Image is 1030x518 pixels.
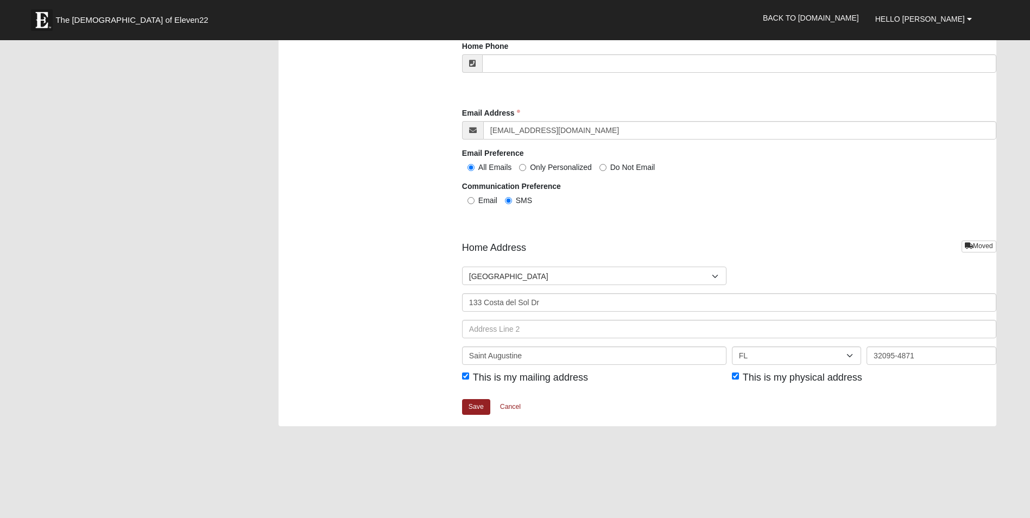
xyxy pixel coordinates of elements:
[462,372,469,380] input: This is my mailing address
[743,372,862,383] span: This is my physical address
[467,197,475,204] input: Email
[473,372,588,383] span: This is my mailing address
[462,108,520,118] label: Email Address
[732,372,739,380] input: This is my physical address
[462,148,524,159] label: Email Preference
[516,196,532,205] span: SMS
[462,346,726,365] input: City
[867,5,980,33] a: Hello [PERSON_NAME]
[31,9,53,31] img: Eleven22 logo
[462,399,490,415] a: Save
[462,41,509,52] label: Home Phone
[462,293,996,312] input: Address Line 1
[599,164,606,171] input: Do Not Email
[962,241,996,252] a: Moved
[875,15,965,23] span: Hello [PERSON_NAME]
[467,164,475,171] input: All Emails
[462,320,996,338] input: Address Line 2
[519,164,526,171] input: Only Personalized
[462,181,561,192] label: Communication Preference
[610,163,655,172] span: Do Not Email
[867,346,996,365] input: Zip
[55,15,208,26] span: The [DEMOGRAPHIC_DATA] of Eleven22
[469,267,712,286] span: [GEOGRAPHIC_DATA]
[755,4,867,31] a: Back to [DOMAIN_NAME]
[478,196,497,205] span: Email
[530,163,592,172] span: Only Personalized
[26,4,243,31] a: The [DEMOGRAPHIC_DATA] of Eleven22
[505,197,512,204] input: SMS
[462,241,526,255] span: Home Address
[493,399,528,415] a: Cancel
[478,163,511,172] span: All Emails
